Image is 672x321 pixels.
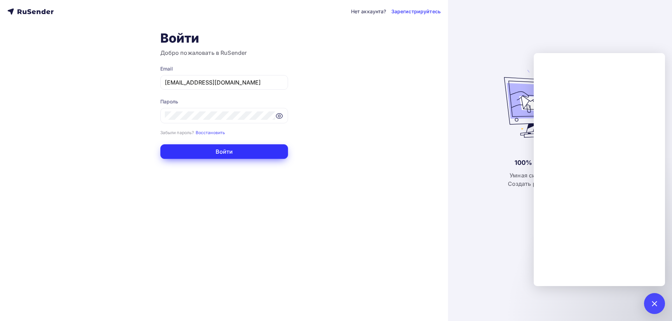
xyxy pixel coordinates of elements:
a: Зарегистрируйтесь [391,8,441,15]
div: Email [160,65,288,72]
a: Восстановить [196,129,225,135]
h3: Добро пожаловать в RuSender [160,49,288,57]
button: Войти [160,144,288,159]
h1: Войти [160,30,288,46]
div: Пароль [160,98,288,105]
div: 100% Российская компания [514,159,605,167]
small: Восстановить [196,130,225,135]
input: Укажите свой email [165,78,283,87]
small: Забыли пароль? [160,130,194,135]
div: Умная система для email рассылок. Создать рассылку это очень просто! [508,171,612,188]
div: Нет аккаунта? [351,8,386,15]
